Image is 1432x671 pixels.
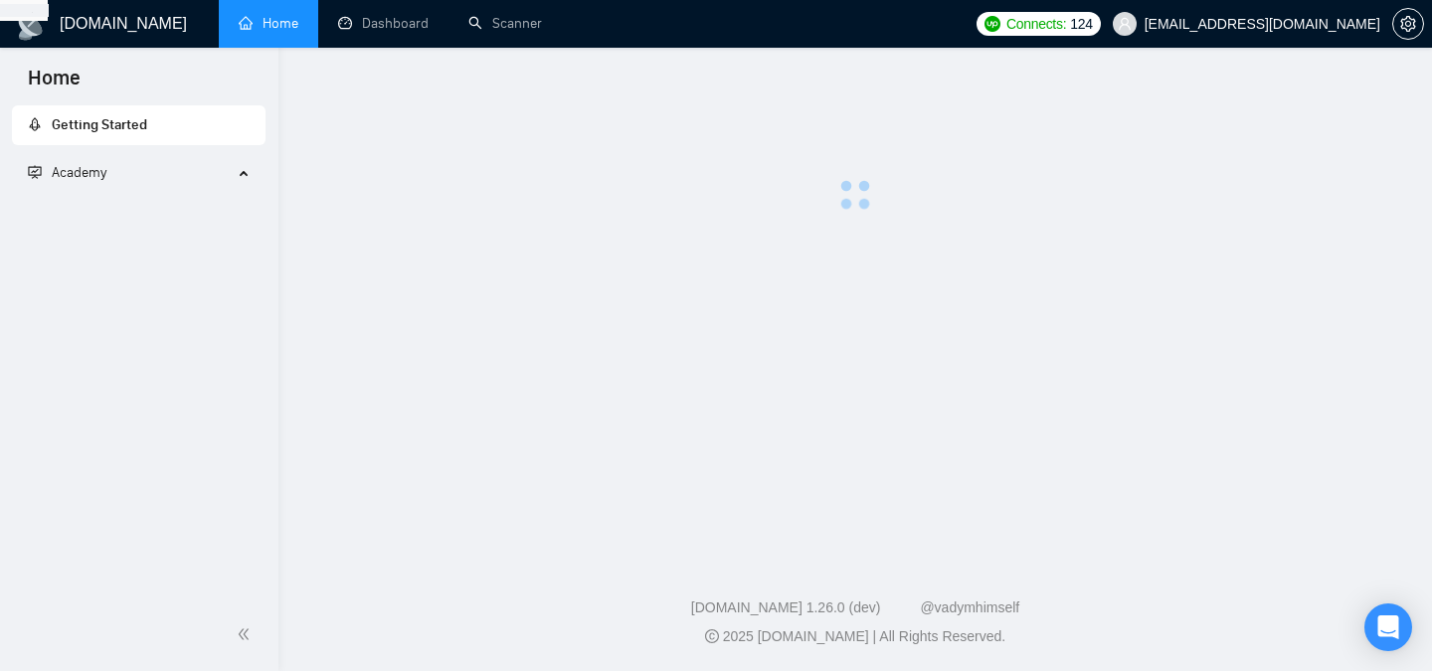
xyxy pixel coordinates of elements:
a: dashboardDashboard [338,15,429,32]
span: rocket [28,117,42,131]
span: Home [12,64,96,105]
img: upwork-logo.png [984,16,1000,32]
img: logo [16,9,48,41]
span: copyright [705,629,719,643]
span: Academy [28,164,106,181]
a: setting [1392,16,1424,32]
a: [DOMAIN_NAME] 1.26.0 (dev) [691,599,881,615]
span: Connects: [1006,13,1066,35]
a: searchScanner [468,15,542,32]
a: homeHome [239,15,298,32]
a: @vadymhimself [920,599,1019,615]
li: Getting Started [12,105,266,145]
span: user [1118,17,1132,31]
div: Open Intercom Messenger [1364,603,1412,651]
span: double-left [237,624,257,644]
span: Getting Started [52,116,147,133]
span: setting [1393,16,1423,32]
span: Academy [52,164,106,181]
div: 2025 [DOMAIN_NAME] | All Rights Reserved. [294,626,1416,647]
button: setting [1392,8,1424,40]
span: 124 [1070,13,1092,35]
span: fund-projection-screen [28,165,42,179]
